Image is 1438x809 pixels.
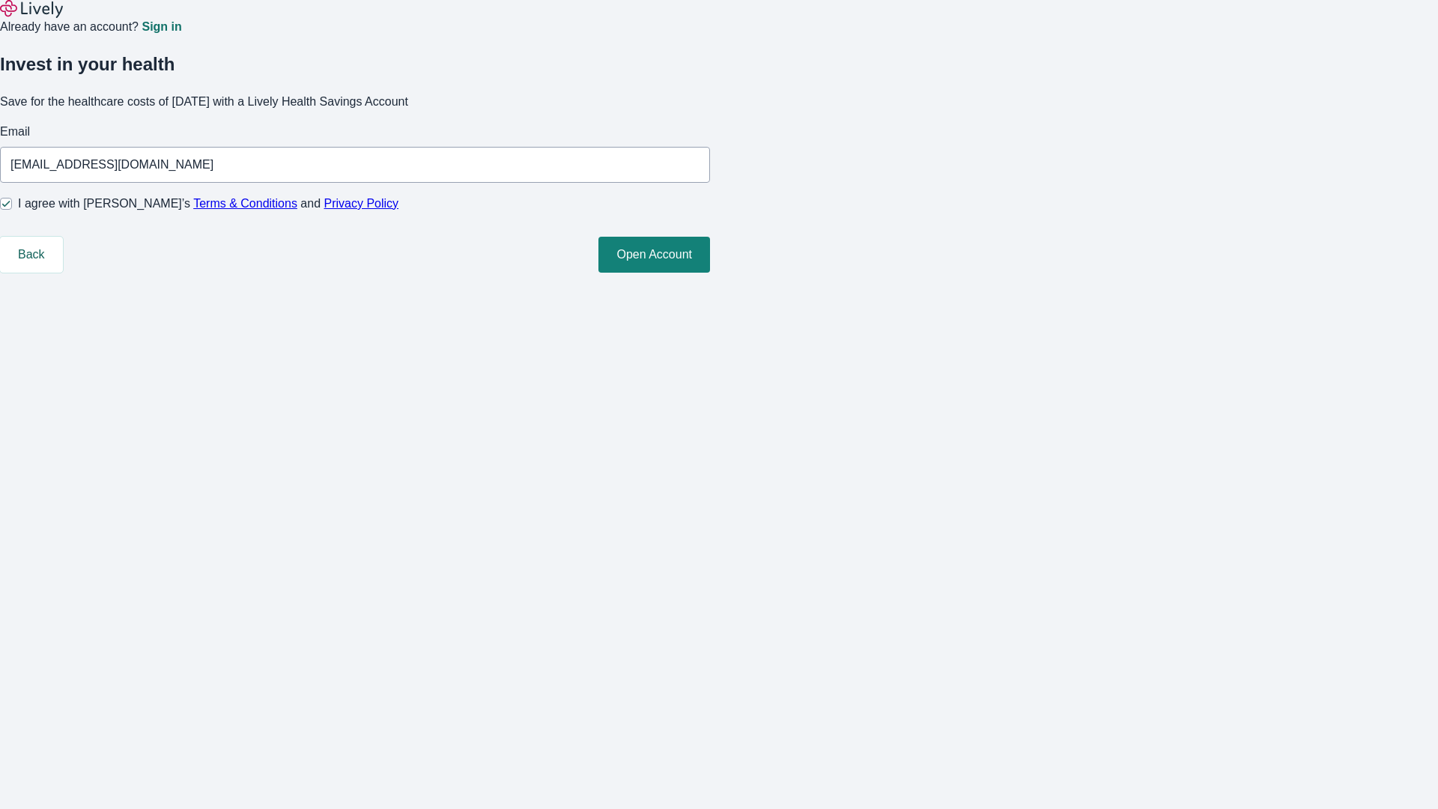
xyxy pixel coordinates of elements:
a: Terms & Conditions [193,197,297,210]
span: I agree with [PERSON_NAME]’s and [18,195,398,213]
a: Privacy Policy [324,197,399,210]
a: Sign in [142,21,181,33]
button: Open Account [598,237,710,273]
